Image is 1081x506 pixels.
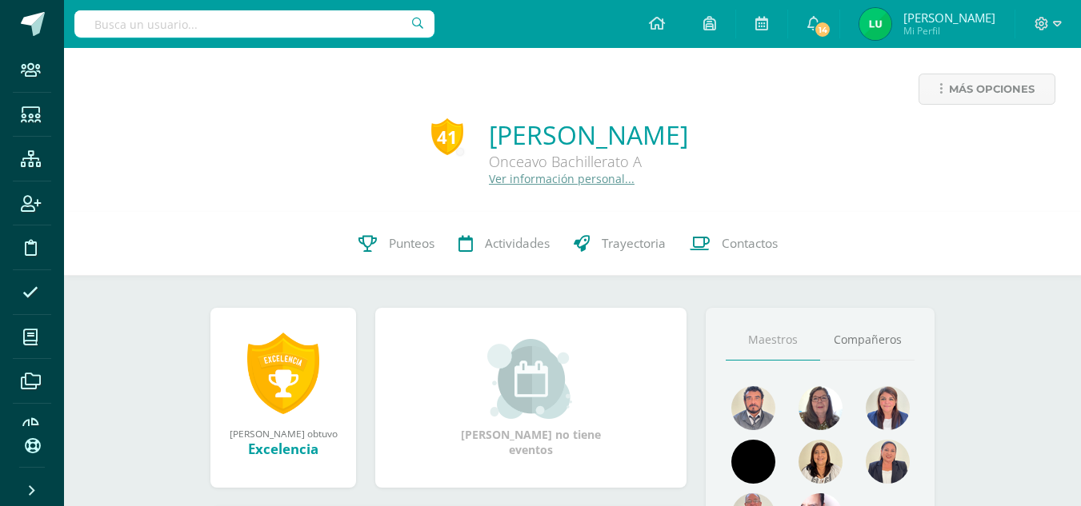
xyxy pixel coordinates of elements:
span: [PERSON_NAME] [903,10,995,26]
input: Busca un usuario... [74,10,434,38]
span: Contactos [722,235,778,252]
img: a4871f238fc6f9e1d7ed418e21754428.png [799,386,843,430]
img: 8720afef3ca6363371f864d845616e65.png [731,440,775,484]
a: Punteos [346,212,446,276]
a: Contactos [678,212,790,276]
a: Ver información personal... [489,171,635,186]
a: Maestros [726,320,820,361]
img: aefa6dbabf641819c41d1760b7b82962.png [866,386,910,430]
a: Trayectoria [562,212,678,276]
span: Trayectoria [602,235,666,252]
div: Excelencia [226,440,340,458]
div: [PERSON_NAME] obtuvo [226,427,340,440]
a: Actividades [446,212,562,276]
span: Actividades [485,235,550,252]
span: 14 [814,21,831,38]
a: Compañeros [820,320,915,361]
img: bd51737d0f7db0a37ff170fbd9075162.png [731,386,775,430]
span: Más opciones [949,74,1035,104]
img: 876c69fb502899f7a2bc55a9ba2fa0e7.png [799,440,843,484]
div: 41 [431,118,463,155]
a: Más opciones [919,74,1055,105]
span: Mi Perfil [903,24,995,38]
img: 54682bb00531784ef96ee9fbfedce966.png [859,8,891,40]
a: [PERSON_NAME] [489,118,688,152]
span: Punteos [389,235,434,252]
div: Onceavo Bachillerato A [489,152,688,171]
img: a5d4b362228ed099ba10c9d3d1eca075.png [866,440,910,484]
img: event_small.png [487,339,575,419]
div: [PERSON_NAME] no tiene eventos [451,339,611,457]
